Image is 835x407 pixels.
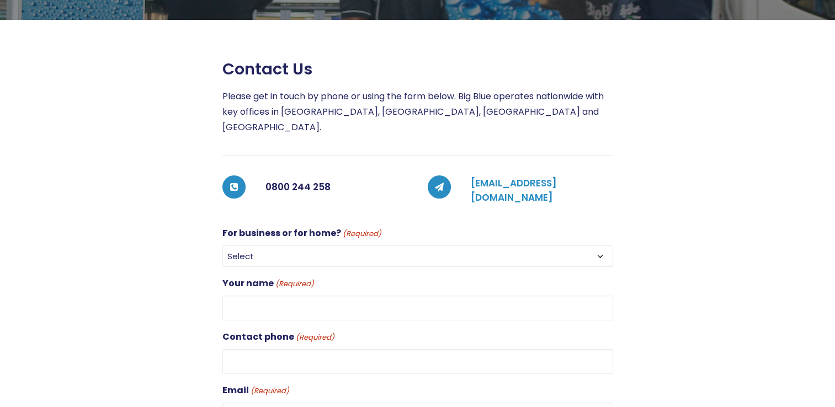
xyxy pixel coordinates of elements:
[762,334,820,392] iframe: Chatbot
[222,329,334,345] label: Contact phone
[471,176,557,204] a: [EMAIL_ADDRESS][DOMAIN_NAME]
[274,278,314,291] span: (Required)
[222,226,381,241] label: For business or for home?
[222,60,312,79] span: Contact us
[295,331,334,344] span: (Required)
[265,176,408,199] h5: 0800 244 258
[222,276,314,291] label: Your name
[222,89,613,135] p: Please get in touch by phone or using the form below. Big Blue operates nationwide with key offic...
[249,385,289,398] span: (Required)
[222,383,289,398] label: Email
[342,228,381,240] span: (Required)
